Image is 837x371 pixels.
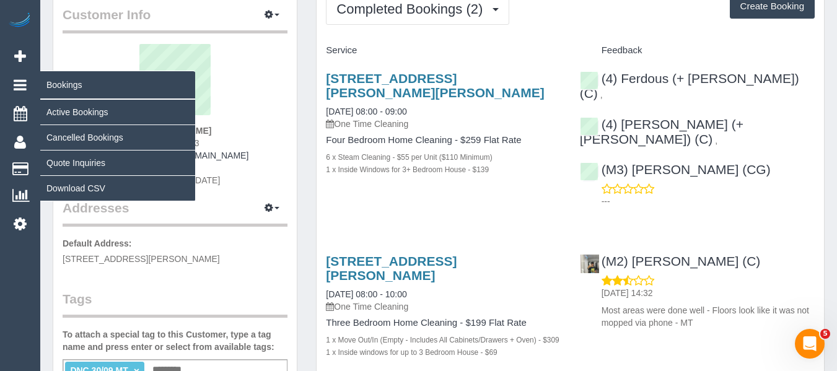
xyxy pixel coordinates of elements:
[326,71,544,100] a: [STREET_ADDRESS][PERSON_NAME][PERSON_NAME]
[795,329,825,359] iframe: Intercom live chat
[326,165,489,174] small: 1 x Inside Windows for 3+ Bedroom House - $139
[580,254,761,268] a: (M2) [PERSON_NAME] (C)
[580,162,771,177] a: (M3) [PERSON_NAME] (CG)
[7,12,32,30] img: Automaid Logo
[581,255,599,273] img: (M2) Ranjan Adhikari (C)
[326,318,561,328] h4: Three Bedroom Home Cleaning - $199 Flat Rate
[40,151,195,175] a: Quote Inquiries
[600,90,603,100] span: ,
[63,6,287,33] legend: Customer Info
[326,348,497,357] small: 1 x Inside windows for up to 3 Bedroom House - $69
[580,45,815,56] h4: Feedback
[326,153,492,162] small: 6 x Steam Cleaning - $55 per Unit ($110 Minimum)
[326,107,406,116] a: [DATE] 08:00 - 09:00
[580,117,743,146] a: (4) [PERSON_NAME] (+ [PERSON_NAME]) (C)
[40,100,195,124] a: Active Bookings
[602,304,815,329] p: Most areas were done well - Floors look like it was not mopped via phone - MT
[326,254,457,282] a: [STREET_ADDRESS][PERSON_NAME]
[602,287,815,299] p: [DATE] 14:32
[40,99,195,201] ul: Bookings
[151,138,199,148] span: 0435853783
[326,289,406,299] a: [DATE] 08:00 - 10:00
[63,237,132,250] label: Default Address:
[63,290,287,318] legend: Tags
[715,136,717,146] span: ,
[326,300,561,313] p: One Time Cleaning
[63,328,287,353] label: To attach a special tag to this Customer, type a tag name and press enter or select from availabl...
[326,45,561,56] h4: Service
[40,71,195,99] span: Bookings
[40,176,195,201] a: Download CSV
[602,195,815,207] p: ---
[326,336,559,344] small: 1 x Move Out/In (Empty - Includes All Cabinets/Drawers + Oven) - $309
[326,135,561,146] h4: Four Bedroom Home Cleaning - $259 Flat Rate
[40,125,195,150] a: Cancelled Bookings
[63,254,220,264] span: [STREET_ADDRESS][PERSON_NAME]
[336,1,489,17] span: Completed Bookings (2)
[580,71,799,100] a: (4) Ferdous (+ [PERSON_NAME]) (C)
[326,118,561,130] p: One Time Cleaning
[820,329,830,339] span: 5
